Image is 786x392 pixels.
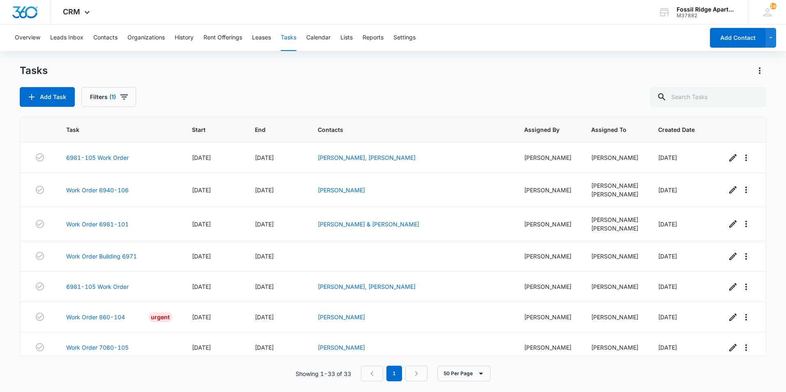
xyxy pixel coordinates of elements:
em: 1 [386,366,402,381]
div: [PERSON_NAME] [591,343,638,352]
button: Leads Inbox [50,25,83,51]
span: [DATE] [255,283,274,290]
span: Assigned To [591,125,626,134]
span: Task [66,125,160,134]
div: [PERSON_NAME] [524,153,571,162]
div: [PERSON_NAME] [591,181,638,190]
span: Start [192,125,223,134]
div: [PERSON_NAME] [591,252,638,261]
div: [PERSON_NAME] [524,220,571,228]
span: [DATE] [192,221,211,228]
span: (1) [109,94,116,100]
span: CRM [63,7,80,16]
div: [PERSON_NAME] [524,186,571,194]
a: Work Order 6981-101 [66,220,129,228]
a: [PERSON_NAME] [318,187,365,194]
a: Work Order 7060-105 [66,343,129,352]
span: [DATE] [658,283,677,290]
button: Calendar [306,25,331,51]
button: 50 Per Page [437,366,490,381]
div: notifications count [770,3,777,9]
a: Work Order 860-104 [66,313,125,321]
span: Created Date [658,125,695,134]
p: Showing 1-33 of 33 [296,369,351,378]
span: [DATE] [255,221,274,228]
span: 143 [770,3,777,9]
a: Work Order 6940-106 [66,186,129,194]
h1: Tasks [20,65,48,77]
div: [PERSON_NAME] [591,190,638,198]
div: [PERSON_NAME] [591,282,638,291]
button: Contacts [93,25,118,51]
span: [DATE] [255,253,274,260]
nav: Pagination [361,366,428,381]
button: Add Task [20,87,75,107]
span: [DATE] [192,283,211,290]
span: [DATE] [658,154,677,161]
button: Overview [15,25,40,51]
span: Contacts [318,125,493,134]
div: [PERSON_NAME] [591,153,638,162]
a: [PERSON_NAME], [PERSON_NAME] [318,154,416,161]
div: [PERSON_NAME] [591,224,638,233]
span: [DATE] [658,187,677,194]
button: Filters(1) [81,87,136,107]
input: Search Tasks [650,87,766,107]
span: Assigned By [524,125,559,134]
span: [DATE] [255,344,274,351]
div: [PERSON_NAME] [524,282,571,291]
span: [DATE] [255,154,274,161]
button: History [175,25,194,51]
div: account name [677,6,737,13]
button: Leases [252,25,271,51]
a: [PERSON_NAME] [318,344,365,351]
span: [DATE] [658,253,677,260]
div: [PERSON_NAME] [591,313,638,321]
div: [PERSON_NAME] [524,252,571,261]
div: account id [677,13,737,18]
a: [PERSON_NAME] & [PERSON_NAME] [318,221,419,228]
a: Work Order Building 6971 [66,252,137,261]
span: End [255,125,286,134]
a: 6981-105 Work Order [66,282,129,291]
span: [DATE] [192,253,211,260]
span: [DATE] [192,154,211,161]
div: [PERSON_NAME] [524,343,571,352]
span: [DATE] [255,187,274,194]
div: Urgent [148,312,172,322]
span: [DATE] [192,187,211,194]
span: [DATE] [192,314,211,321]
span: [DATE] [192,344,211,351]
button: Lists [340,25,353,51]
span: [DATE] [658,314,677,321]
span: [DATE] [658,344,677,351]
div: [PERSON_NAME] [524,313,571,321]
a: [PERSON_NAME], [PERSON_NAME] [318,283,416,290]
span: [DATE] [658,221,677,228]
div: [PERSON_NAME] [591,215,638,224]
button: Reports [363,25,384,51]
a: 6981-105 Work Order [66,153,129,162]
button: Rent Offerings [203,25,242,51]
button: Add Contact [710,28,765,48]
button: Tasks [281,25,296,51]
button: Actions [753,64,766,77]
button: Settings [393,25,416,51]
button: Organizations [127,25,165,51]
span: [DATE] [255,314,274,321]
a: [PERSON_NAME] [318,314,365,321]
